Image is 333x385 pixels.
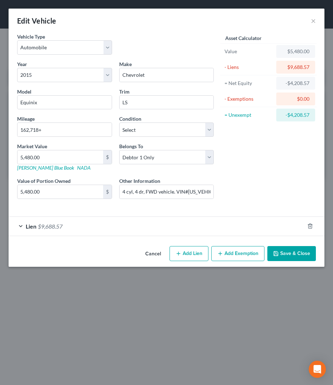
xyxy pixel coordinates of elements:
span: Belongs To [119,143,143,149]
label: Year [17,60,27,68]
button: Save & Close [267,246,316,261]
input: ex. Nissan [120,68,214,82]
input: ex. LS, LT, etc [120,96,214,109]
label: Value of Portion Owned [17,177,71,185]
div: -$4,208.57 [282,111,309,119]
div: $ [103,150,112,164]
button: Add Exemption [211,246,264,261]
span: $9,688.57 [38,223,62,230]
label: Model [17,88,31,95]
div: = Net Equity [224,80,273,87]
label: Vehicle Type [17,33,45,40]
label: Trim [119,88,130,95]
div: - Liens [224,64,273,71]
div: $ [103,185,112,199]
span: Make [119,61,132,67]
button: × [311,16,316,25]
button: Add Lien [170,246,208,261]
input: -- [17,123,112,136]
label: Asset Calculator [225,34,262,42]
div: = Unexempt [224,111,273,119]
span: Lien [26,223,36,230]
div: - Exemptions [224,95,273,102]
label: Mileage [17,115,35,122]
button: Cancel [140,247,167,261]
label: Market Value [17,142,47,150]
div: -$4,208.57 [282,80,309,87]
div: $9,688.57 [282,64,309,71]
div: $5,480.00 [282,48,309,55]
label: Other Information [119,177,160,185]
a: NADA [77,165,91,171]
div: Value [224,48,273,55]
div: Open Intercom Messenger [309,361,326,378]
div: $0.00 [282,95,309,102]
input: ex. Altima [17,96,112,109]
input: (optional) [120,185,214,199]
div: Edit Vehicle [17,16,56,26]
label: Condition [119,115,141,122]
a: [PERSON_NAME] Blue Book [17,165,74,171]
input: 0.00 [17,150,103,164]
input: 0.00 [17,185,103,199]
